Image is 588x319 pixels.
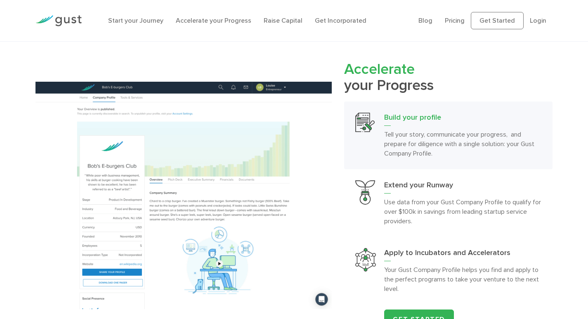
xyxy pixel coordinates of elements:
img: Apply To Incubators And Accelerators [355,248,376,271]
p: Use data from your Gust Company Profile to qualify for over $100k in savings from leading startup... [384,197,541,226]
a: Start your Journey [108,17,163,24]
a: Build Your ProfileBuild your profileTell your story, communicate your progress, and prepare for d... [344,102,552,169]
a: Get Started [471,12,524,29]
h3: Apply to Incubators and Accelerators [384,248,541,261]
img: Gust Logo [35,15,82,26]
a: Pricing [445,17,465,24]
span: Accelerate [344,60,415,78]
a: Extend Your RunwayExtend your RunwayUse data from your Gust Company Profile to qualify for over $... [344,169,552,237]
a: Accelerate your Progress [176,17,251,24]
h2: your Progress [344,61,552,93]
p: Your Gust Company Profile helps you find and apply to the perfect programs to take your venture t... [384,265,541,293]
a: Raise Capital [264,17,302,24]
a: Login [530,17,546,24]
p: Tell your story, communicate your progress, and prepare for diligence with a single solution: you... [384,130,541,158]
img: Extend Your Runway [355,180,375,205]
img: Build your profile [35,82,332,309]
img: Build Your Profile [355,113,375,132]
a: Get Incorporated [315,17,366,24]
h3: Build your profile [384,113,541,126]
a: Blog [418,17,432,24]
h3: Extend your Runway [384,180,541,194]
a: Apply To Incubators And AcceleratorsApply to Incubators and AcceleratorsYour Gust Company Profile... [344,237,552,305]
